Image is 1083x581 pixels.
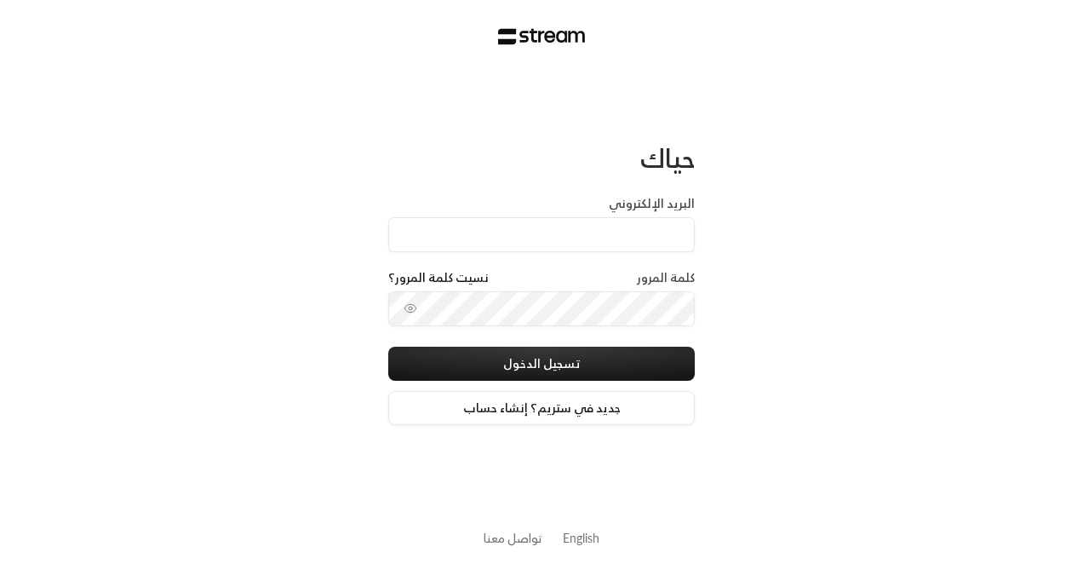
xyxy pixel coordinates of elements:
img: Stream Logo [498,28,586,45]
a: جديد في ستريم؟ إنشاء حساب [388,391,695,425]
a: English [563,522,599,554]
a: نسيت كلمة المرور؟ [388,269,489,286]
span: حياك [640,135,695,181]
label: البريد الإلكتروني [609,195,695,212]
label: كلمة المرور [637,269,695,286]
button: toggle password visibility [397,295,424,322]
button: تسجيل الدخول [388,347,695,381]
a: تواصل معنا [484,527,542,549]
button: تواصل معنا [484,529,542,547]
